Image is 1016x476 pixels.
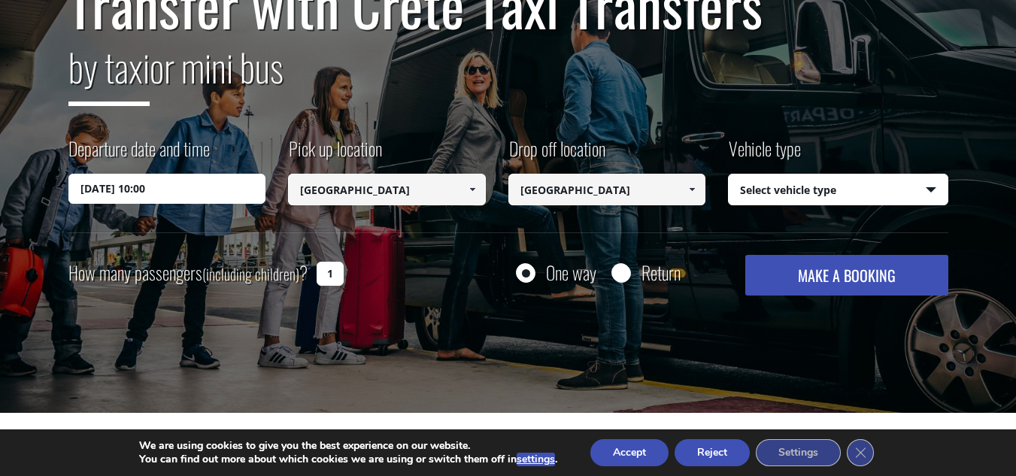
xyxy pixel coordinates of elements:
h2: or mini bus [68,36,948,117]
small: (including children) [202,262,299,285]
button: settings [517,453,555,466]
input: Select pickup location [288,174,486,205]
p: We are using cookies to give you the best experience on our website. [139,439,557,453]
span: Select vehicle type [729,174,948,206]
label: Departure date and time [68,135,210,174]
label: Vehicle type [728,135,801,174]
button: Settings [756,439,841,466]
p: You can find out more about which cookies we are using or switch them off in . [139,453,557,466]
label: One way [546,263,596,282]
a: Show All Items [459,174,484,205]
label: Return [641,263,681,282]
button: Accept [590,439,669,466]
button: Close GDPR Cookie Banner [847,439,874,466]
input: Select drop-off location [508,174,706,205]
label: Drop off location [508,135,605,174]
button: MAKE A BOOKING [745,255,948,296]
label: Pick up location [288,135,382,174]
span: by taxi [68,38,150,106]
label: How many passengers ? [68,255,308,292]
button: Reject [675,439,750,466]
a: Show All Items [680,174,705,205]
